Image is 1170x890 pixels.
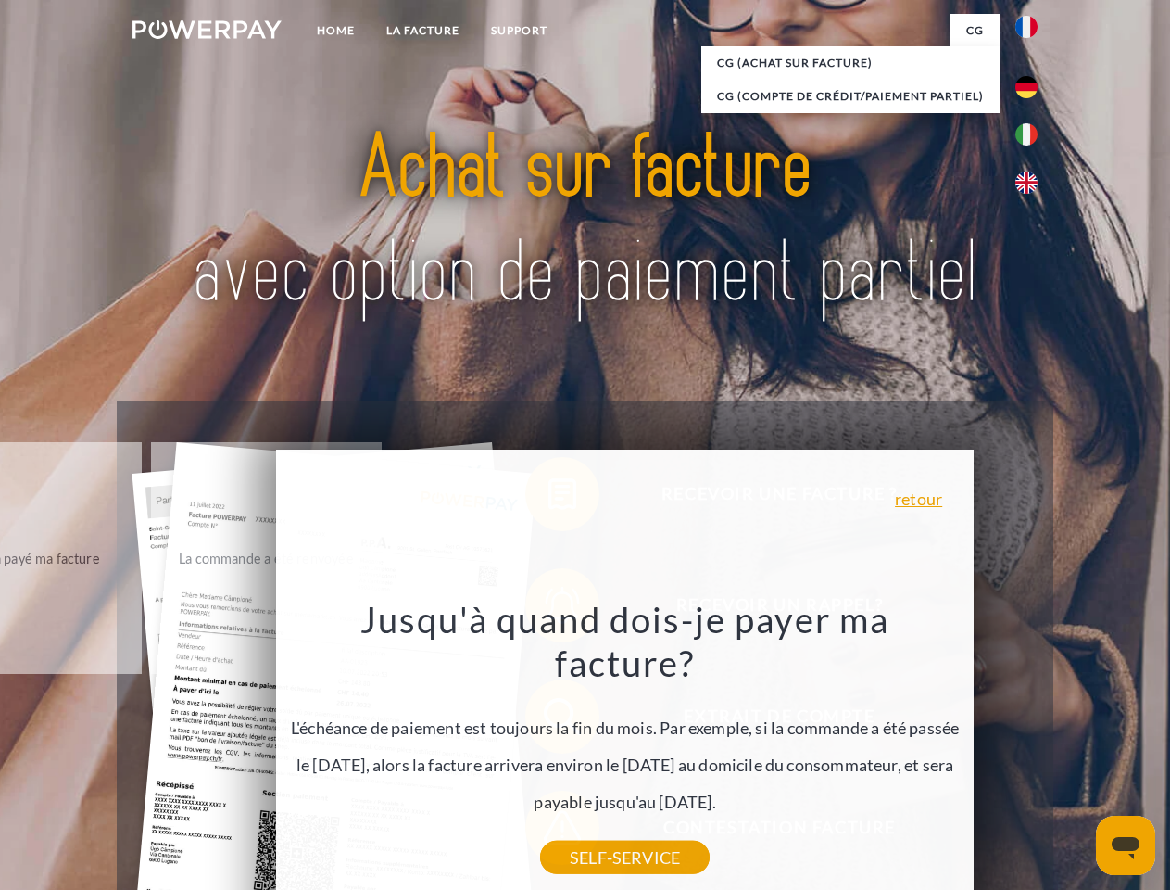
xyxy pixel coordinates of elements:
[895,490,942,507] a: retour
[540,841,710,874] a: SELF-SERVICE
[132,20,282,39] img: logo-powerpay-white.svg
[701,80,1000,113] a: CG (Compte de crédit/paiement partiel)
[1015,76,1038,98] img: de
[287,597,963,686] h3: Jusqu'à quand dois-je payer ma facture?
[1096,816,1155,875] iframe: Bouton de lancement de la fenêtre de messagerie
[371,14,475,47] a: LA FACTURE
[301,14,371,47] a: Home
[1015,16,1038,38] img: fr
[950,14,1000,47] a: CG
[475,14,563,47] a: Support
[1015,123,1038,146] img: it
[162,545,371,570] div: La commande a été renvoyée
[287,597,963,858] div: L'échéance de paiement est toujours la fin du mois. Par exemple, si la commande a été passée le [...
[177,89,993,355] img: title-powerpay_fr.svg
[1015,172,1038,194] img: en
[701,46,1000,80] a: CG (achat sur facture)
